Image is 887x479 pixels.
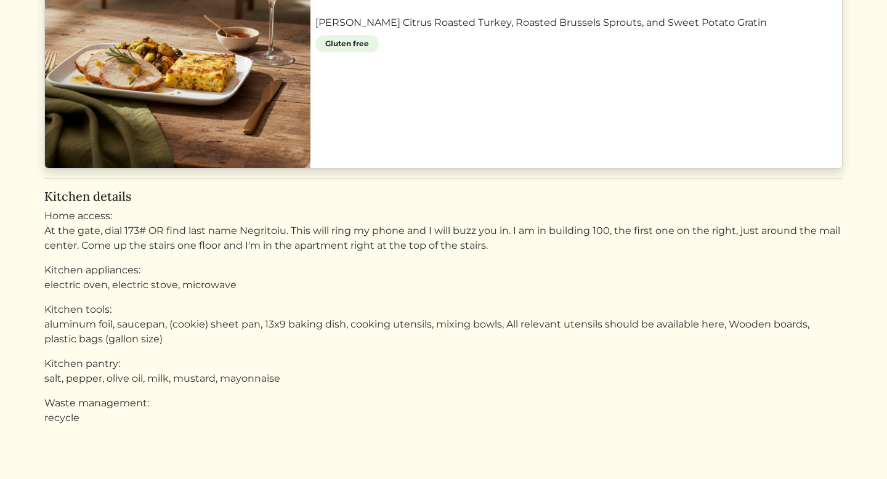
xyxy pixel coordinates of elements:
h5: Kitchen details [44,189,843,204]
div: Kitchen pantry: [44,356,843,371]
div: Kitchen tools: [44,302,843,317]
div: Home access: [44,209,843,223]
div: Kitchen appliances: [44,263,843,278]
p: aluminum foil, saucepan, (cookie) sheet pan, 13x9 baking dish, cooking utensils, mixing bowls, Al... [44,317,843,347]
div: Waste management: [44,396,843,411]
p: salt, pepper, olive oil, milk, mustard, mayonnaise [44,371,843,386]
p: recycle [44,411,843,425]
p: At the gate, dial 173# OR find last name Negritoiu. This will ring my phone and I will buzz you i... [44,223,843,253]
a: [PERSON_NAME] Citrus Roasted Turkey, Roasted Brussels Sprouts, and Sweet Potato Gratin [315,15,837,30]
p: electric oven, electric stove, microwave [44,278,843,292]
